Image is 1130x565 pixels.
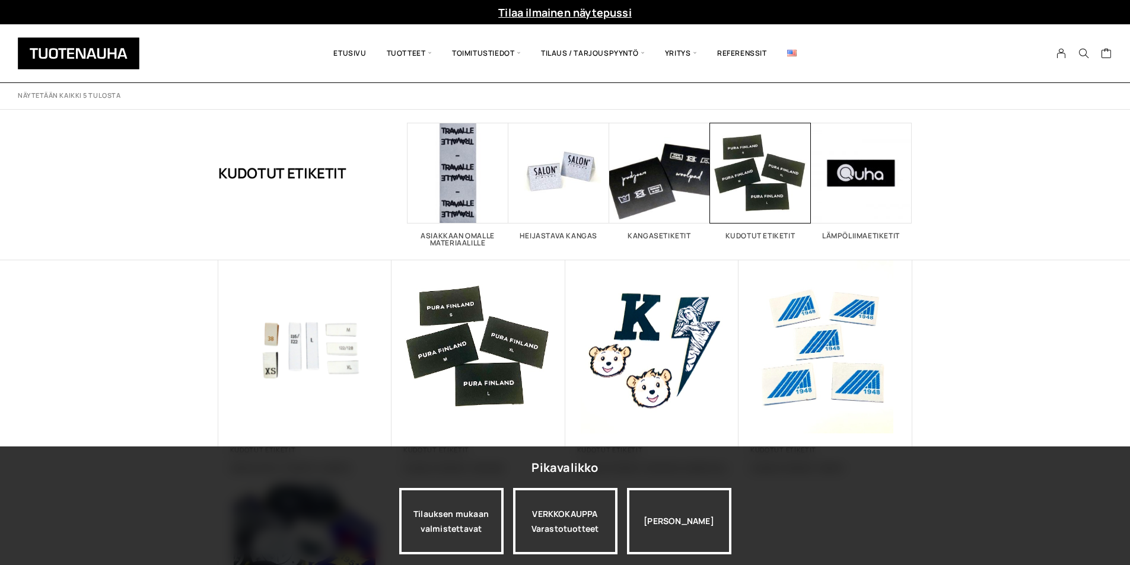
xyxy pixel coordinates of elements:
[377,33,442,74] span: Tuotteet
[323,33,376,74] a: Etusivu
[609,123,710,240] a: Visit product category Kangasetiketit
[513,488,617,554] a: VERKKOKAUPPAVarastotuotteet
[1101,47,1112,62] a: Cart
[1050,48,1073,59] a: My Account
[710,123,811,240] a: Visit product category Kudotut etiketit
[811,232,912,240] h2: Lämpöliimaetiketit
[498,5,632,20] a: Tilaa ilmainen näytepussi
[508,123,609,240] a: Visit product category Heijastava kangas
[655,33,707,74] span: Yritys
[787,50,797,56] img: English
[531,457,598,478] div: Pikavalikko
[18,37,139,69] img: Tuotenauha Oy
[577,445,643,454] a: Kudotut etiketit
[609,232,710,240] h2: Kangasetiketit
[508,232,609,240] h2: Heijastava kangas
[399,488,504,554] a: Tilauksen mukaan valmistettavat
[408,123,508,247] a: Visit product category Asiakkaan omalle materiaalille
[627,488,731,554] div: [PERSON_NAME]
[408,232,508,247] h2: Asiakkaan omalle materiaalille
[513,488,617,554] div: VERKKOKAUPPA Varastotuotteet
[230,445,296,454] a: Kudotut etiketit
[710,232,811,240] h2: Kudotut etiketit
[442,33,531,74] span: Toimitustiedot
[707,33,777,74] a: Referenssit
[750,445,816,454] a: Kudotut etiketit
[811,123,912,240] a: Visit product category Lämpöliimaetiketit
[1072,48,1095,59] button: Search
[218,123,346,224] h1: Kudotut etiketit
[531,33,655,74] span: Tilaus / Tarjouspyyntö
[18,91,120,100] p: Näytetään kaikki 5 tulosta
[403,445,469,454] a: Kudotut etiketit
